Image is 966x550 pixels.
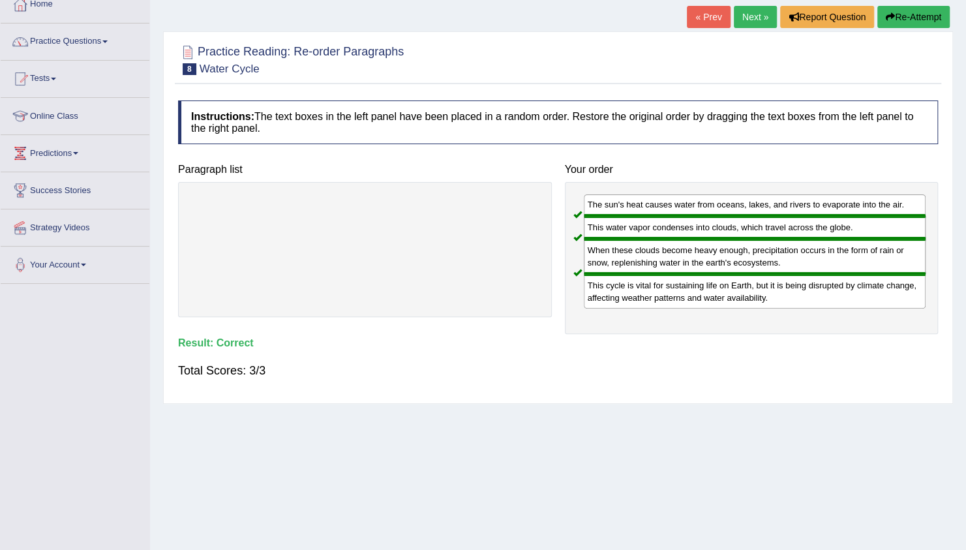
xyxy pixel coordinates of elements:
h2: Practice Reading: Re-order Paragraphs [178,42,404,75]
div: The sun's heat causes water from oceans, lakes, and rivers to evaporate into the air. [584,194,926,216]
a: Predictions [1,135,149,168]
h4: The text boxes in the left panel have been placed in a random order. Restore the original order b... [178,100,938,144]
h4: Result: [178,337,938,349]
span: 8 [183,63,196,75]
small: Water Cycle [200,63,260,75]
a: Practice Questions [1,23,149,56]
a: Your Account [1,247,149,279]
h4: Your order [565,164,939,176]
a: Success Stories [1,172,149,205]
div: Total Scores: 3/3 [178,355,938,386]
a: Strategy Videos [1,209,149,242]
a: Online Class [1,98,149,130]
a: « Prev [687,6,730,28]
b: Instructions: [191,111,254,122]
h4: Paragraph list [178,164,552,176]
div: This cycle is vital for sustaining life on Earth, but it is being disrupted by climate change, af... [584,274,926,308]
div: When these clouds become heavy enough, precipitation occurs in the form of rain or snow, replenis... [584,239,926,274]
button: Re-Attempt [877,6,950,28]
a: Next » [734,6,777,28]
button: Report Question [780,6,874,28]
div: This water vapor condenses into clouds, which travel across the globe. [584,216,926,239]
a: Tests [1,61,149,93]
